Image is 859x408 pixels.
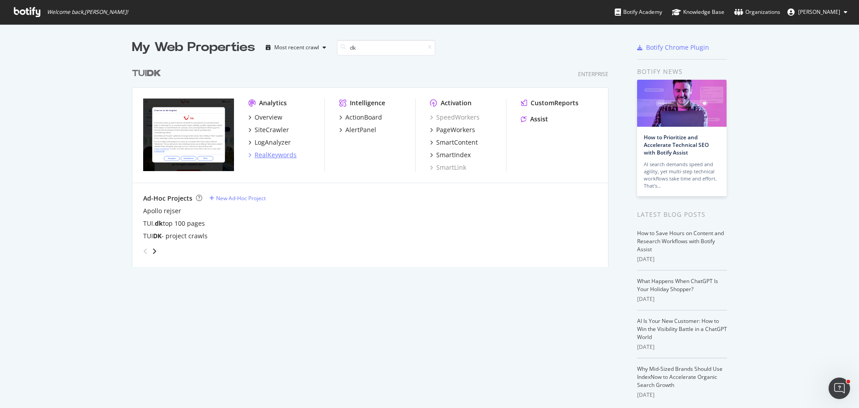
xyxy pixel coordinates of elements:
[436,150,471,159] div: SmartIndex
[530,115,548,124] div: Assist
[521,99,578,107] a: CustomReports
[646,43,709,52] div: Botify Chrome Plugin
[637,67,727,77] div: Botify news
[672,8,724,17] div: Knowledge Base
[637,365,723,389] a: Why Mid-Sized Brands Should Use IndexNow to Accelerate Organic Search Growth
[531,99,578,107] div: CustomReports
[615,8,662,17] div: Botify Academy
[637,343,727,351] div: [DATE]
[829,378,850,399] iframe: Intercom live chat
[350,99,385,107] div: Intelligence
[132,67,165,80] a: TUIDK
[637,80,727,127] img: How to Prioritize and Accelerate Technical SEO with Botify Assist
[155,219,163,228] b: dk
[644,161,720,189] div: AI search demands speed and agility, yet multi-step technical workflows take time and effort. Tha...
[430,150,471,159] a: SmartIndex
[143,194,192,203] div: Ad-Hoc Projects
[441,99,472,107] div: Activation
[345,113,382,122] div: ActionBoard
[132,39,255,56] div: My Web Properties
[637,277,718,293] a: What Happens When ChatGPT Is Your Holiday Shopper?
[255,125,289,134] div: SiteCrawler
[430,163,466,172] a: SmartLink
[153,232,162,240] b: DK
[430,113,480,122] a: SpeedWorkers
[132,67,161,80] div: TUI
[151,247,157,256] div: angle-right
[255,150,297,159] div: RealKeywords
[248,113,282,122] a: Overview
[430,138,478,147] a: SmartContent
[637,255,727,263] div: [DATE]
[644,133,709,156] a: How to Prioritize and Accelerate Technical SEO with Botify Assist
[637,43,709,52] a: Botify Chrome Plugin
[143,206,181,215] a: Apollo rejser
[140,244,151,258] div: angle-left
[274,45,319,50] div: Most recent crawl
[255,138,291,147] div: LogAnalyzer
[734,8,780,17] div: Organizations
[637,229,724,253] a: How to Save Hours on Content and Research Workflows with Botify Assist
[345,125,376,134] div: AlertPanel
[262,40,330,55] button: Most recent crawl
[798,8,840,16] span: Anja Alling
[143,219,205,228] div: TUI. top 100 pages
[255,113,282,122] div: Overview
[339,113,382,122] a: ActionBoard
[143,219,205,228] a: TUI.dktop 100 pages
[259,99,287,107] div: Analytics
[430,125,475,134] a: PageWorkers
[637,317,727,341] a: AI Is Your New Customer: How to Win the Visibility Battle in a ChatGPT World
[132,56,616,267] div: grid
[216,194,266,202] div: New Ad-Hoc Project
[780,5,855,19] button: [PERSON_NAME]
[637,210,727,219] div: Latest Blog Posts
[339,125,376,134] a: AlertPanel
[578,70,608,78] div: Enterprise
[337,40,435,56] input: Search
[143,99,234,171] img: tui.dk
[248,125,289,134] a: SiteCrawler
[248,150,297,159] a: RealKeywords
[143,232,208,241] div: TUI - project crawls
[521,115,548,124] a: Assist
[436,125,475,134] div: PageWorkers
[436,138,478,147] div: SmartContent
[47,9,128,16] span: Welcome back, [PERSON_NAME] !
[147,69,161,78] b: DK
[248,138,291,147] a: LogAnalyzer
[637,295,727,303] div: [DATE]
[143,232,208,241] a: TUIDK- project crawls
[637,391,727,399] div: [DATE]
[209,194,266,202] a: New Ad-Hoc Project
